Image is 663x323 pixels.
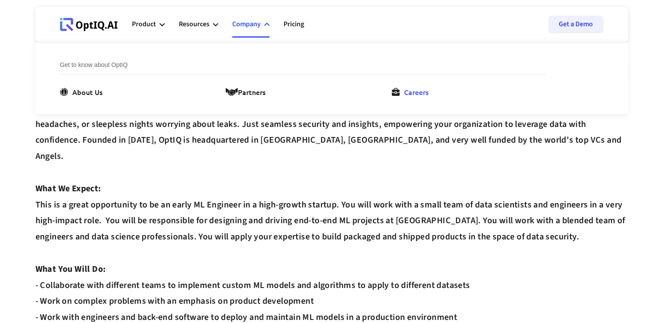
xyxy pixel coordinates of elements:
div: Resources [179,11,218,38]
a: Webflow Homepage [60,11,118,38]
div: Resources [179,18,209,30]
strong: What We Expect: [35,183,101,195]
div: Company [232,18,261,30]
div: About Us [72,87,103,97]
div: Product [132,18,156,30]
div: Company [232,11,269,38]
strong: What You Will Do: [35,263,106,275]
div: Get to know about OptIQ [60,60,546,74]
div: Partners [238,87,266,97]
div: Product [132,11,165,38]
div: Careers [404,87,429,97]
a: Pricing [284,11,304,38]
a: About Us [60,87,106,97]
a: Get a Demo [548,16,603,33]
a: Careers [392,87,432,97]
a: Partners [226,87,269,97]
nav: Company [35,42,628,115]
